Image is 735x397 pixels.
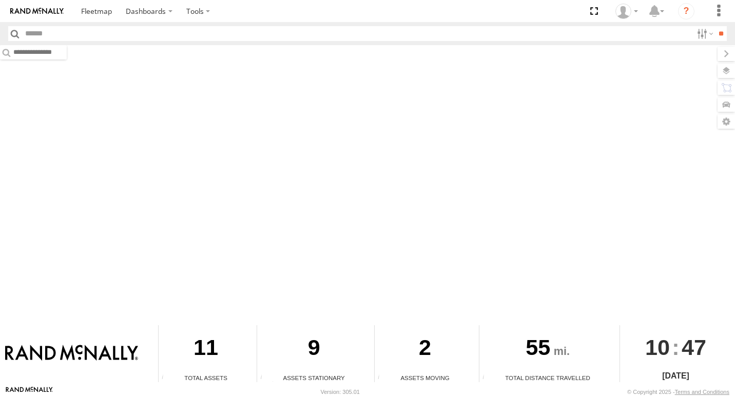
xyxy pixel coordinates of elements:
[627,389,729,395] div: © Copyright 2025 -
[375,325,475,373] div: 2
[10,8,64,15] img: rand-logo.svg
[257,374,273,382] div: Total number of assets current stationary.
[693,26,715,41] label: Search Filter Options
[479,325,616,373] div: 55
[159,374,174,382] div: Total number of Enabled Assets
[257,325,371,373] div: 9
[375,374,390,382] div: Total number of assets current in transit.
[6,387,53,397] a: Visit our Website
[5,345,138,362] img: Rand McNally
[675,389,729,395] a: Terms and Conditions
[257,373,371,382] div: Assets Stationary
[479,373,616,382] div: Total Distance Travelled
[159,325,253,373] div: 11
[682,325,706,369] span: 47
[718,114,735,129] label: Map Settings
[159,373,253,382] div: Total Assets
[321,389,360,395] div: Version: 305.01
[620,325,731,369] div: :
[612,4,642,19] div: Valeo Dash
[479,374,495,382] div: Total distance travelled by all assets within specified date range and applied filters
[375,373,475,382] div: Assets Moving
[620,370,731,382] div: [DATE]
[645,325,670,369] span: 10
[678,3,694,19] i: ?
